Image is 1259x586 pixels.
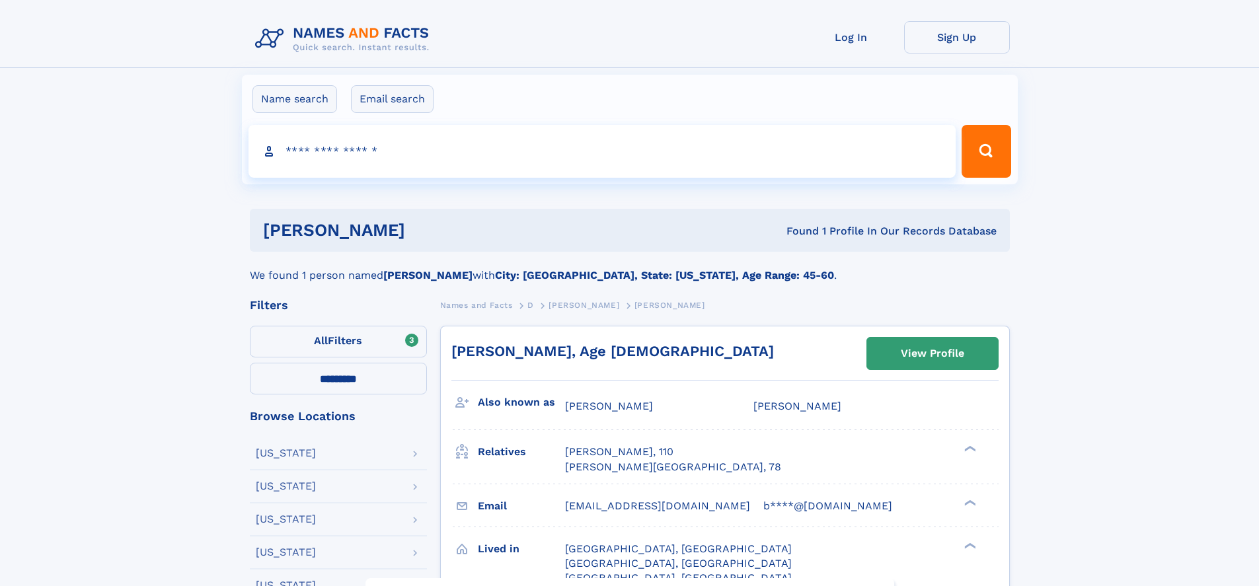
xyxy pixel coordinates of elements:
[495,269,834,281] b: City: [GEOGRAPHIC_DATA], State: [US_STATE], Age Range: 45-60
[867,338,998,369] a: View Profile
[383,269,473,281] b: [PERSON_NAME]
[478,538,565,560] h3: Lived in
[250,252,1010,283] div: We found 1 person named with .
[565,499,750,512] span: [EMAIL_ADDRESS][DOMAIN_NAME]
[250,21,440,57] img: Logo Names and Facts
[263,222,596,238] h1: [PERSON_NAME]
[634,301,705,310] span: [PERSON_NAME]
[478,495,565,517] h3: Email
[527,301,534,310] span: D
[549,297,619,313] a: [PERSON_NAME]
[478,441,565,463] h3: Relatives
[248,125,956,178] input: search input
[250,410,427,422] div: Browse Locations
[527,297,534,313] a: D
[565,571,792,584] span: [GEOGRAPHIC_DATA], [GEOGRAPHIC_DATA]
[351,85,434,113] label: Email search
[565,400,653,412] span: [PERSON_NAME]
[904,21,1010,54] a: Sign Up
[798,21,904,54] a: Log In
[565,445,673,459] a: [PERSON_NAME], 110
[565,460,781,474] a: [PERSON_NAME][GEOGRAPHIC_DATA], 78
[314,334,328,347] span: All
[250,299,427,311] div: Filters
[962,125,1011,178] button: Search Button
[961,445,977,453] div: ❯
[961,541,977,550] div: ❯
[901,338,964,369] div: View Profile
[252,85,337,113] label: Name search
[753,400,841,412] span: [PERSON_NAME]
[478,391,565,414] h3: Also known as
[256,481,316,492] div: [US_STATE]
[440,297,513,313] a: Names and Facts
[565,542,792,555] span: [GEOGRAPHIC_DATA], [GEOGRAPHIC_DATA]
[565,557,792,569] span: [GEOGRAPHIC_DATA], [GEOGRAPHIC_DATA]
[250,326,427,357] label: Filters
[451,343,774,359] a: [PERSON_NAME], Age [DEMOGRAPHIC_DATA]
[961,498,977,507] div: ❯
[595,224,997,238] div: Found 1 Profile In Our Records Database
[549,301,619,310] span: [PERSON_NAME]
[256,448,316,458] div: [US_STATE]
[256,547,316,558] div: [US_STATE]
[256,514,316,525] div: [US_STATE]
